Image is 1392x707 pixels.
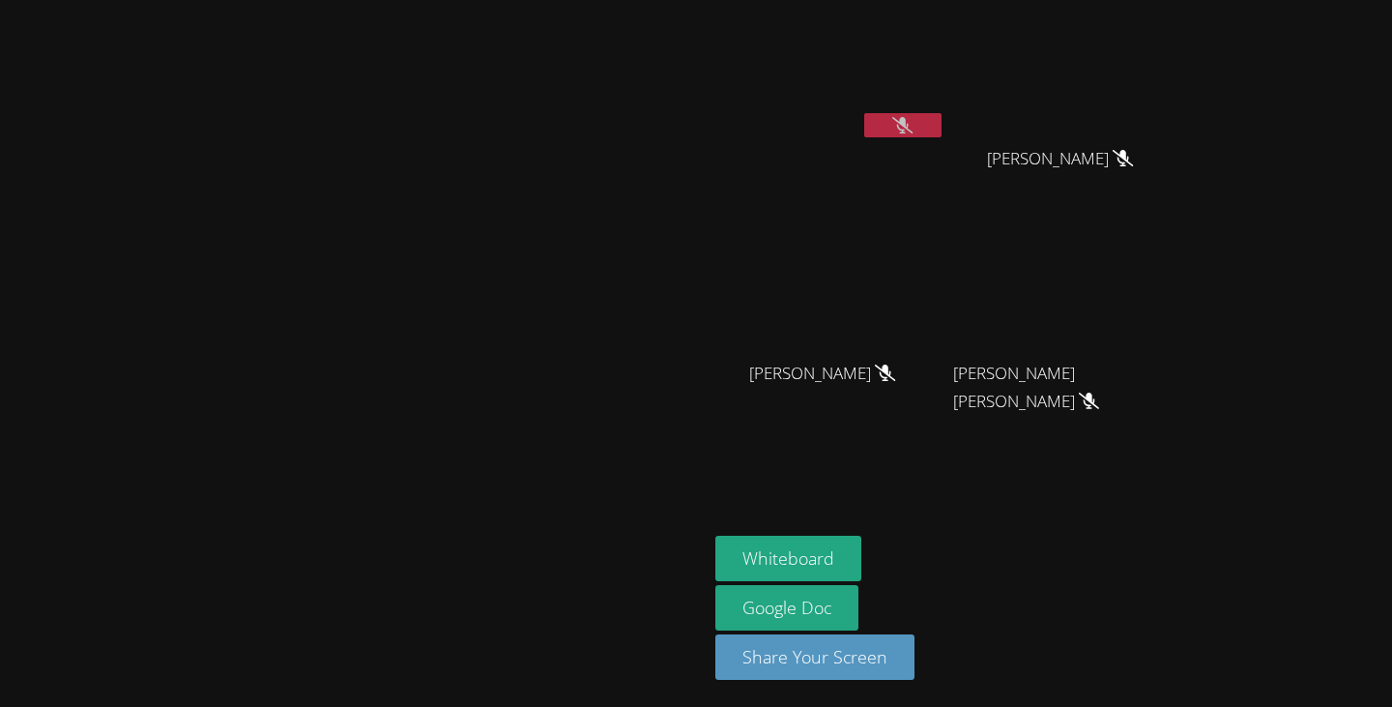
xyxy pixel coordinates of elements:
[953,360,1168,416] span: [PERSON_NAME] [PERSON_NAME]
[749,360,895,388] span: [PERSON_NAME]
[715,585,858,631] a: Google Doc
[987,145,1133,173] span: [PERSON_NAME]
[715,634,914,680] button: Share Your Screen
[715,536,861,581] button: Whiteboard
